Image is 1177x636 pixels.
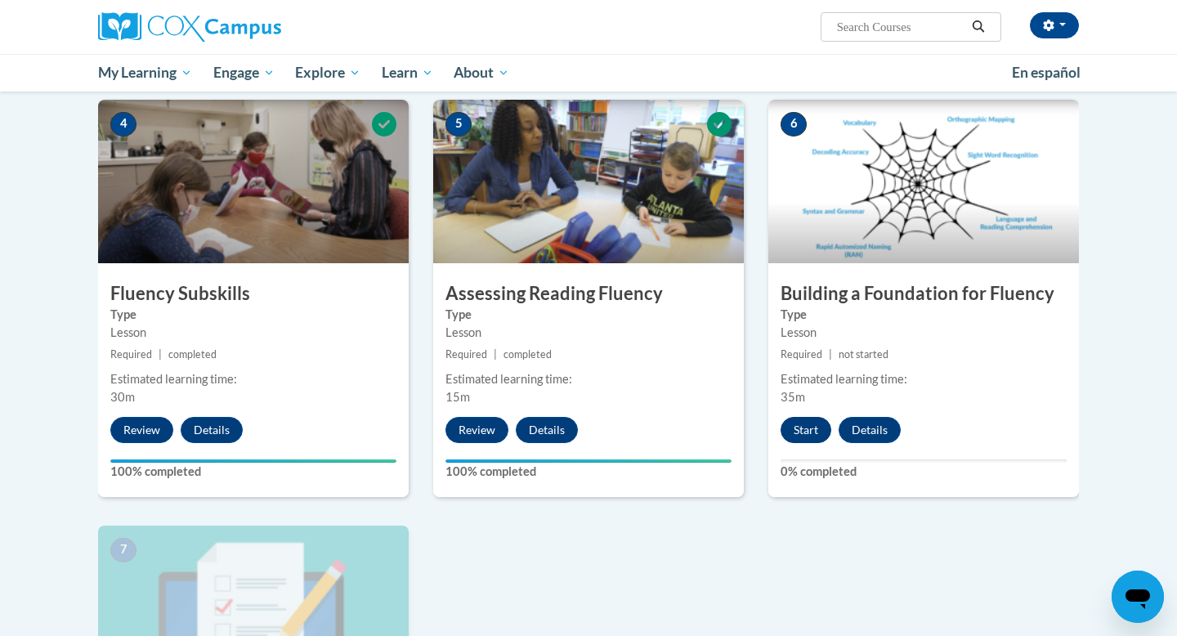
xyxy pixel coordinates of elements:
[445,370,732,388] div: Estimated learning time:
[781,390,805,404] span: 35m
[110,538,136,562] span: 7
[110,459,396,463] div: Your progress
[382,63,433,83] span: Learn
[110,348,152,361] span: Required
[213,63,275,83] span: Engage
[110,463,396,481] label: 100% completed
[181,417,243,443] button: Details
[98,100,409,263] img: Course Image
[159,348,162,361] span: |
[494,348,497,361] span: |
[98,12,281,42] img: Cox Campus
[110,306,396,324] label: Type
[839,348,888,361] span: not started
[433,100,744,263] img: Course Image
[87,54,203,92] a: My Learning
[371,54,444,92] a: Learn
[1001,56,1091,90] a: En español
[98,281,409,307] h3: Fluency Subskills
[433,281,744,307] h3: Assessing Reading Fluency
[966,17,991,37] button: Search
[445,306,732,324] label: Type
[781,306,1067,324] label: Type
[454,63,509,83] span: About
[110,390,135,404] span: 30m
[445,348,487,361] span: Required
[110,370,396,388] div: Estimated learning time:
[829,348,832,361] span: |
[768,281,1079,307] h3: Building a Foundation for Fluency
[445,417,508,443] button: Review
[98,12,409,42] a: Cox Campus
[445,463,732,481] label: 100% completed
[503,348,552,361] span: completed
[835,17,966,37] input: Search Courses
[781,348,822,361] span: Required
[284,54,371,92] a: Explore
[444,54,521,92] a: About
[168,348,217,361] span: completed
[445,459,732,463] div: Your progress
[110,417,173,443] button: Review
[781,417,831,443] button: Start
[445,390,470,404] span: 15m
[768,100,1079,263] img: Course Image
[516,417,578,443] button: Details
[781,324,1067,342] div: Lesson
[74,54,1103,92] div: Main menu
[445,324,732,342] div: Lesson
[110,324,396,342] div: Lesson
[781,463,1067,481] label: 0% completed
[1112,571,1164,623] iframe: Button to launch messaging window
[1030,12,1079,38] button: Account Settings
[1012,64,1081,81] span: En español
[110,112,136,137] span: 4
[781,370,1067,388] div: Estimated learning time:
[781,112,807,137] span: 6
[203,54,285,92] a: Engage
[839,417,901,443] button: Details
[445,112,472,137] span: 5
[295,63,360,83] span: Explore
[98,63,192,83] span: My Learning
